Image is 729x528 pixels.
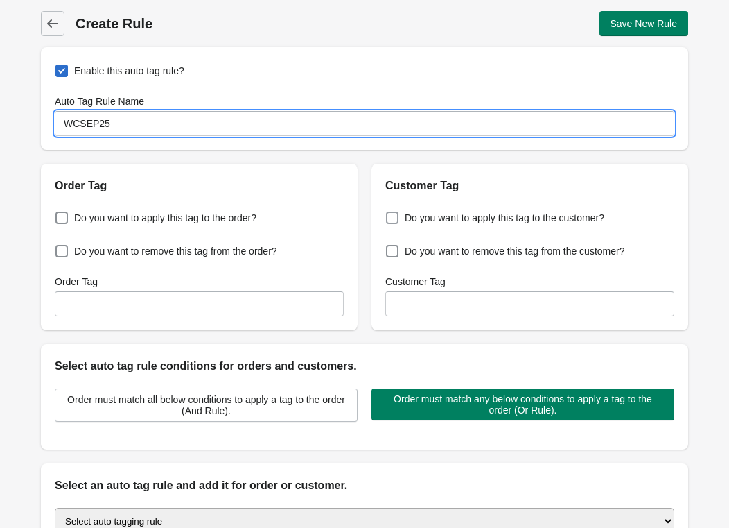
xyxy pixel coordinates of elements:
button: Save New Rule [599,11,689,36]
h1: Create Rule [76,14,364,33]
h2: Order Tag [55,178,344,194]
span: Save New Rule [611,18,678,29]
label: Customer Tag [385,275,446,289]
span: Order must match any below conditions to apply a tag to the order (Or Rule). [383,393,663,416]
span: Do you want to remove this tag from the order? [74,244,277,258]
button: Order must match any below conditions to apply a tag to the order (Or Rule). [371,389,674,420]
h2: Select auto tag rule conditions for orders and customers. [55,358,674,375]
span: Enable this auto tag rule? [74,64,184,78]
label: Order Tag [55,275,98,289]
h2: Customer Tag [385,178,674,194]
button: Order must match all below conditions to apply a tag to the order (And Rule). [55,389,358,422]
span: Do you want to remove this tag from the customer? [405,244,624,258]
label: Auto Tag Rule Name [55,94,144,108]
span: Order must match all below conditions to apply a tag to the order (And Rule). [67,394,346,416]
span: Do you want to apply this tag to the order? [74,211,256,225]
h2: Select an auto tag rule and add it for order or customer. [55,477,674,494]
span: Do you want to apply this tag to the customer? [405,211,604,225]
